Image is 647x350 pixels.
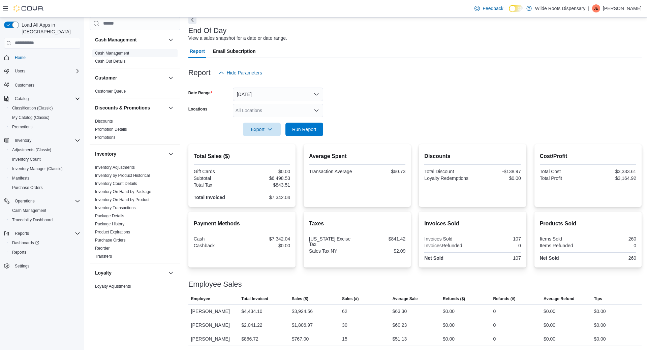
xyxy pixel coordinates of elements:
div: $3,924.56 [292,307,313,315]
div: $0.00 [544,307,555,315]
button: Promotions [7,122,83,132]
a: Reports [9,248,29,256]
h2: Discounts [424,152,521,160]
span: Promotions [9,123,80,131]
span: Users [15,68,25,74]
div: Total Profit [540,176,587,181]
div: $866.72 [241,335,258,343]
button: Users [1,66,83,76]
div: [PERSON_NAME] [188,332,239,346]
button: Cash Management [7,206,83,215]
button: Reports [12,229,32,237]
button: Hide Parameters [216,66,265,79]
a: Package Details [95,214,124,218]
h3: Employee Sales [188,280,242,288]
button: Catalog [1,94,83,103]
span: Adjustments (Classic) [9,146,80,154]
span: Users [12,67,80,75]
span: Reports [12,250,26,255]
a: Home [12,54,28,62]
span: Inventory On Hand by Package [95,189,151,194]
h3: Report [188,69,211,77]
div: $0.00 [594,321,606,329]
button: Inventory [12,136,34,145]
a: My Catalog (Classic) [9,114,52,122]
div: $51.13 [393,335,407,343]
span: Tips [594,296,602,301]
a: Settings [12,262,32,270]
button: [DATE] [233,88,323,101]
span: Transfers [95,254,112,259]
div: $6,498.53 [243,176,290,181]
div: $0.00 [594,307,606,315]
span: Reports [15,231,29,236]
p: Wilde Roots Dispensary [535,4,585,12]
button: Customer [167,74,175,82]
div: Items Refunded [540,243,587,248]
span: Catalog [15,96,29,101]
strong: Net Sold [424,255,443,261]
span: Refunds ($) [443,296,465,301]
h3: Inventory [95,151,116,157]
span: Export [247,123,277,136]
span: Loyalty Adjustments [95,284,131,289]
span: Total Invoiced [241,296,268,301]
label: Date Range [188,90,212,96]
span: Purchase Orders [12,185,43,190]
h2: Total Sales ($) [194,152,290,160]
span: Inventory Adjustments [95,165,135,170]
span: Inventory [15,138,31,143]
div: 30 [342,321,347,329]
a: Inventory by Product Historical [95,173,150,178]
div: $3,164.92 [589,176,636,181]
div: Joe Ennis [592,4,600,12]
button: Export [243,123,281,136]
span: Reorder [95,246,110,251]
span: Purchase Orders [9,184,80,192]
div: 15 [342,335,347,343]
button: Purchase Orders [7,183,83,192]
h3: Cash Management [95,36,137,43]
div: [US_STATE] Excise Tax [309,236,356,247]
div: 0 [589,243,636,248]
span: My Catalog (Classic) [9,114,80,122]
h2: Cost/Profit [540,152,636,160]
strong: Net Sold [540,255,559,261]
span: Loyalty Redemption Values [95,292,144,297]
span: Average Refund [544,296,575,301]
span: Cash Management [12,208,46,213]
button: Loyalty [95,269,165,276]
h3: Discounts & Promotions [95,104,150,111]
p: | [588,4,589,12]
button: Reports [7,248,83,257]
span: Inventory Manager (Classic) [12,166,63,171]
a: Promotions [9,123,35,131]
img: Cova [13,5,44,12]
div: InvoicesRefunded [424,243,471,248]
a: Promotion Details [95,127,127,132]
div: 107 [474,236,521,242]
span: Inventory Count Details [95,181,137,186]
span: Customers [15,83,34,88]
a: Inventory Count [9,155,43,163]
div: $0.00 [544,335,555,343]
span: Dashboards [9,239,80,247]
button: Home [1,53,83,62]
span: Home [15,55,26,60]
a: Manifests [9,174,32,182]
span: Sales ($) [292,296,308,301]
button: Users [12,67,28,75]
div: $841.42 [359,236,405,242]
span: Settings [15,263,29,269]
h3: End Of Day [188,27,227,35]
span: Classification (Classic) [9,104,80,112]
div: $0.00 [243,243,290,248]
button: Run Report [285,123,323,136]
a: Cash Out Details [95,59,126,64]
button: Catalog [12,95,31,103]
a: Inventory Transactions [95,205,136,210]
div: Inventory [90,163,180,263]
a: Purchase Orders [95,238,126,243]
